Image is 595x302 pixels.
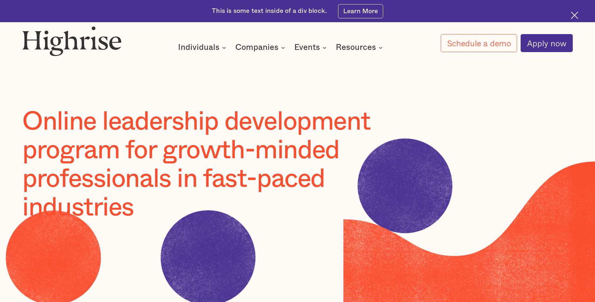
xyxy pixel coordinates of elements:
div: Individuals [178,44,220,51]
div: Companies [235,44,287,51]
div: Events [294,44,320,51]
a: Schedule a demo [441,34,517,52]
h1: Online leadership development program for growth-minded professionals in fast-paced industries [22,108,424,222]
div: This is some text inside of a div block. [212,7,327,15]
a: Learn More [338,4,383,18]
a: Apply now [521,34,572,52]
div: Companies [235,44,279,51]
div: Individuals [178,44,228,51]
img: Cross icon [571,12,578,19]
div: Resources [336,44,376,51]
a: Get started [22,252,84,271]
div: Resources [336,44,384,51]
img: Highrise logo [22,26,122,56]
div: Events [294,44,328,51]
